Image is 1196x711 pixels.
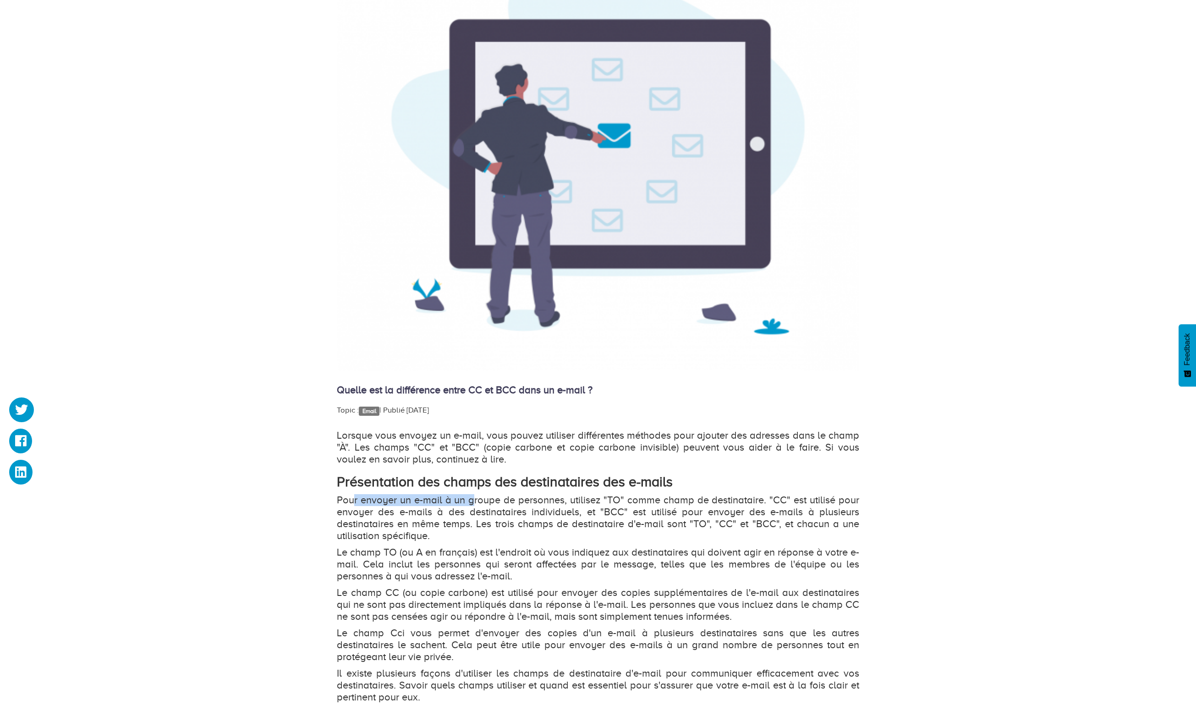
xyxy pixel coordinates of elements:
strong: Présentation des champs des destinataires des e-mails [337,474,673,490]
a: Email [359,407,379,416]
p: Le champ CC (ou copie carbone) est utilisé pour envoyer des copies supplémentaires de l'e-mail au... [337,587,859,623]
h4: Quelle est la différence entre CC et BCC dans un e-mail ? [337,385,859,396]
p: Pour envoyer un e-mail à un groupe de personnes, utilisez "TO" comme champ de destinataire. "CC" ... [337,494,859,542]
p: Lorsque vous envoyez un e-mail, vous pouvez utiliser différentes méthodes pour ajouter des adress... [337,430,859,465]
span: Publié [DATE] [383,406,429,414]
span: Topic : | [337,406,381,414]
p: Il existe plusieurs façons d'utiliser les champs de destinataire d'e-mail pour communiquer effica... [337,667,859,703]
p: Le champ Cci vous permet d'envoyer des copies d'un e-mail à plusieurs destinataires sans que les ... [337,627,859,663]
button: Feedback - Afficher l’enquête [1179,324,1196,386]
p: Le champ TO (ou A en français) est l'endroit où vous indiquez aux destinataires qui doivent agir ... [337,546,859,582]
span: Feedback [1183,333,1191,365]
